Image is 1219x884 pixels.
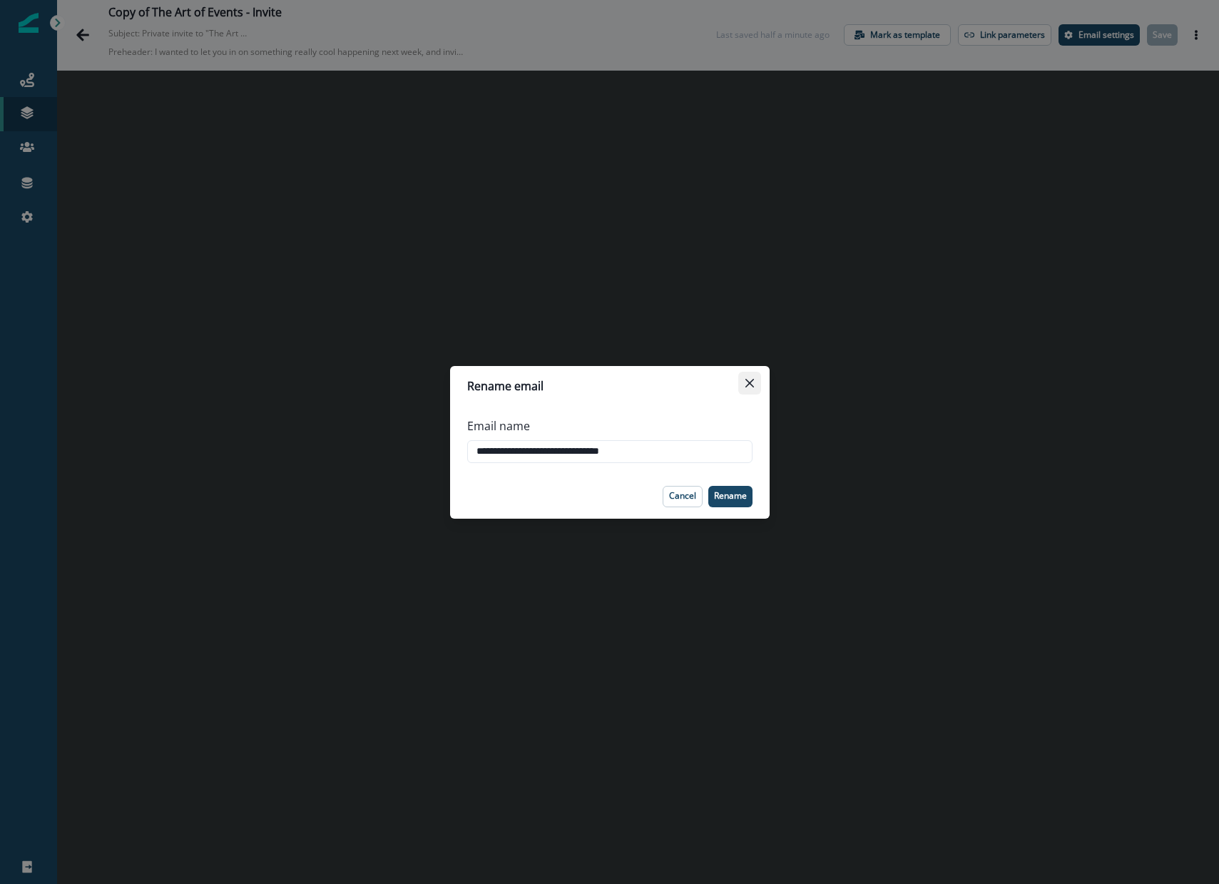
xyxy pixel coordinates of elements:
p: Rename email [467,377,544,395]
p: Email name [467,417,530,435]
p: Cancel [669,491,696,501]
button: Close [738,372,761,395]
button: Rename [708,486,753,507]
p: Rename [714,491,747,501]
button: Cancel [663,486,703,507]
